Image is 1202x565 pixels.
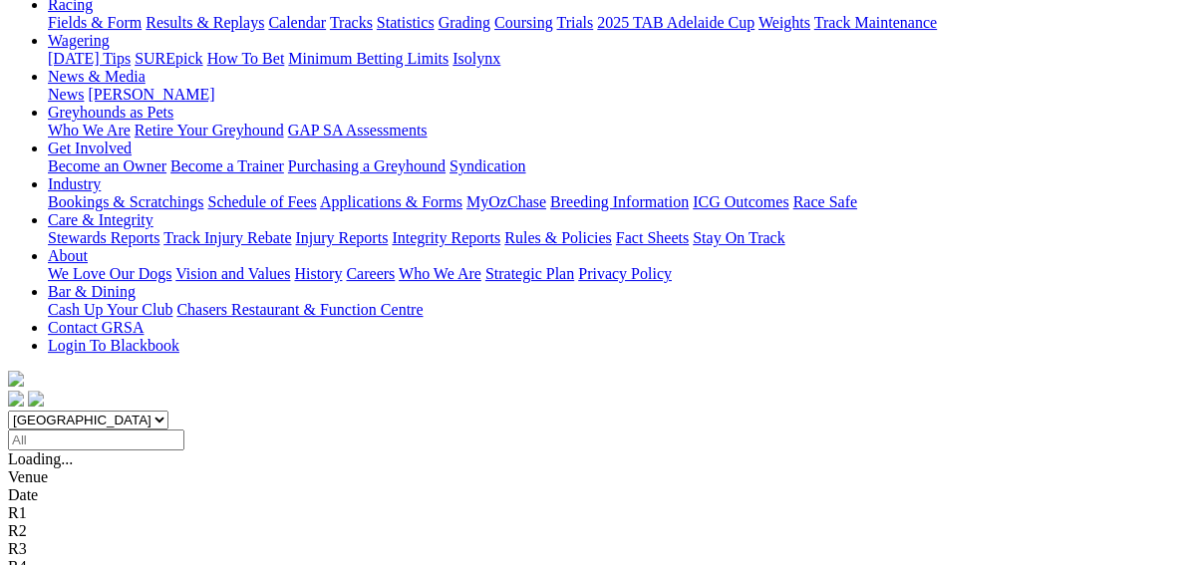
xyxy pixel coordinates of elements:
a: Stewards Reports [48,229,159,246]
a: GAP SA Assessments [288,122,428,139]
div: About [48,265,1194,283]
a: Injury Reports [295,229,388,246]
a: Login To Blackbook [48,337,179,354]
a: Who We Are [399,265,481,282]
a: Bookings & Scratchings [48,193,203,210]
a: Vision and Values [175,265,290,282]
a: Contact GRSA [48,319,144,336]
img: facebook.svg [8,391,24,407]
a: Tracks [330,14,373,31]
a: Grading [439,14,490,31]
a: Chasers Restaurant & Function Centre [176,301,423,318]
a: Retire Your Greyhound [135,122,284,139]
a: Coursing [494,14,553,31]
a: Schedule of Fees [207,193,316,210]
a: SUREpick [135,50,202,67]
a: Careers [346,265,395,282]
a: Syndication [450,157,525,174]
a: Cash Up Your Club [48,301,172,318]
a: Track Maintenance [814,14,937,31]
a: Trials [556,14,593,31]
a: Statistics [377,14,435,31]
a: Integrity Reports [392,229,500,246]
a: Purchasing a Greyhound [288,157,446,174]
div: Care & Integrity [48,229,1194,247]
a: Care & Integrity [48,211,153,228]
span: Loading... [8,450,73,467]
a: Applications & Forms [320,193,462,210]
a: Stay On Track [693,229,784,246]
a: Who We Are [48,122,131,139]
a: 2025 TAB Adelaide Cup [597,14,754,31]
div: Venue [8,468,1194,486]
a: Weights [758,14,810,31]
div: R1 [8,504,1194,522]
a: Rules & Policies [504,229,612,246]
a: MyOzChase [466,193,546,210]
a: [DATE] Tips [48,50,131,67]
a: Privacy Policy [578,265,672,282]
a: Bar & Dining [48,283,136,300]
a: [PERSON_NAME] [88,86,214,103]
a: Wagering [48,32,110,49]
a: ICG Outcomes [693,193,788,210]
a: Become a Trainer [170,157,284,174]
a: Track Injury Rebate [163,229,291,246]
a: Become an Owner [48,157,166,174]
a: Results & Replays [146,14,264,31]
a: About [48,247,88,264]
a: We Love Our Dogs [48,265,171,282]
a: Calendar [268,14,326,31]
a: News & Media [48,68,146,85]
a: How To Bet [207,50,285,67]
img: logo-grsa-white.png [8,371,24,387]
img: twitter.svg [28,391,44,407]
a: Fact Sheets [616,229,689,246]
a: Strategic Plan [485,265,574,282]
div: Get Involved [48,157,1194,175]
a: News [48,86,84,103]
div: Date [8,486,1194,504]
div: Racing [48,14,1194,32]
a: Get Involved [48,140,132,156]
div: News & Media [48,86,1194,104]
a: Race Safe [792,193,856,210]
a: Fields & Form [48,14,142,31]
a: Minimum Betting Limits [288,50,449,67]
a: Greyhounds as Pets [48,104,173,121]
a: Industry [48,175,101,192]
a: History [294,265,342,282]
a: Isolynx [452,50,500,67]
input: Select date [8,429,184,450]
div: Industry [48,193,1194,211]
div: R2 [8,522,1194,540]
div: Bar & Dining [48,301,1194,319]
div: Wagering [48,50,1194,68]
div: R3 [8,540,1194,558]
div: Greyhounds as Pets [48,122,1194,140]
a: Breeding Information [550,193,689,210]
